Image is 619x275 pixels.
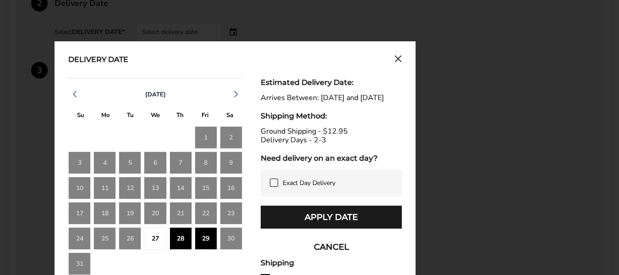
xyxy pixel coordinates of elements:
div: Shipping [261,258,402,267]
div: Delivery Date [68,55,128,65]
button: Close calendar [394,55,402,65]
div: F [192,109,217,123]
div: T [118,109,143,123]
div: Need delivery on an exact day? [261,154,402,163]
span: [DATE] [145,90,166,99]
div: Arrives Between: [DATE] and [DATE] [261,94,402,102]
div: M [93,109,118,123]
button: Apply Date [261,206,402,229]
div: T [168,109,192,123]
div: Estimated Delivery Date: [261,78,402,87]
div: W [143,109,168,123]
div: Ground Shipping - $12.95 Delivery Days - 2-3 [261,127,402,145]
button: CANCEL [261,236,402,258]
span: Exact Day Delivery [283,179,335,187]
button: [DATE] [142,90,170,99]
div: S [218,109,242,123]
div: S [68,109,93,123]
div: Shipping Method: [261,112,402,120]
